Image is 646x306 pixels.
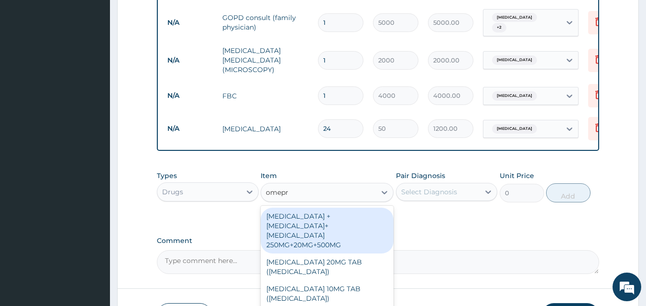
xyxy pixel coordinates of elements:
td: FBC [218,86,313,106]
label: Pair Diagnosis [396,171,445,180]
label: Comment [157,237,600,245]
button: Add [546,183,591,202]
span: [MEDICAL_DATA] [492,124,537,134]
img: d_794563401_company_1708531726252_794563401 [18,48,39,72]
span: We're online! [55,92,132,189]
td: N/A [163,120,218,137]
span: + 2 [492,23,506,32]
span: [MEDICAL_DATA] [492,55,537,65]
div: Drugs [162,187,183,197]
td: N/A [163,52,218,69]
div: [MEDICAL_DATA] + [MEDICAL_DATA]+ [MEDICAL_DATA] 250MG+20MG+500MG [261,208,394,253]
textarea: Type your message and hit 'Enter' [5,204,182,238]
td: [MEDICAL_DATA] [MEDICAL_DATA](MICROSCOPY) [218,41,313,79]
div: [MEDICAL_DATA] 20MG TAB ([MEDICAL_DATA]) [261,253,394,280]
td: GOPD consult (family physician) [218,8,313,37]
label: Types [157,172,177,180]
span: [MEDICAL_DATA] [492,13,537,22]
div: Chat with us now [50,53,161,66]
div: Minimize live chat window [157,5,180,28]
td: N/A [163,87,218,105]
span: [MEDICAL_DATA] [492,91,537,101]
label: Unit Price [500,171,534,180]
label: Item [261,171,277,180]
td: N/A [163,14,218,32]
td: [MEDICAL_DATA] [218,119,313,138]
div: Select Diagnosis [401,187,457,197]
